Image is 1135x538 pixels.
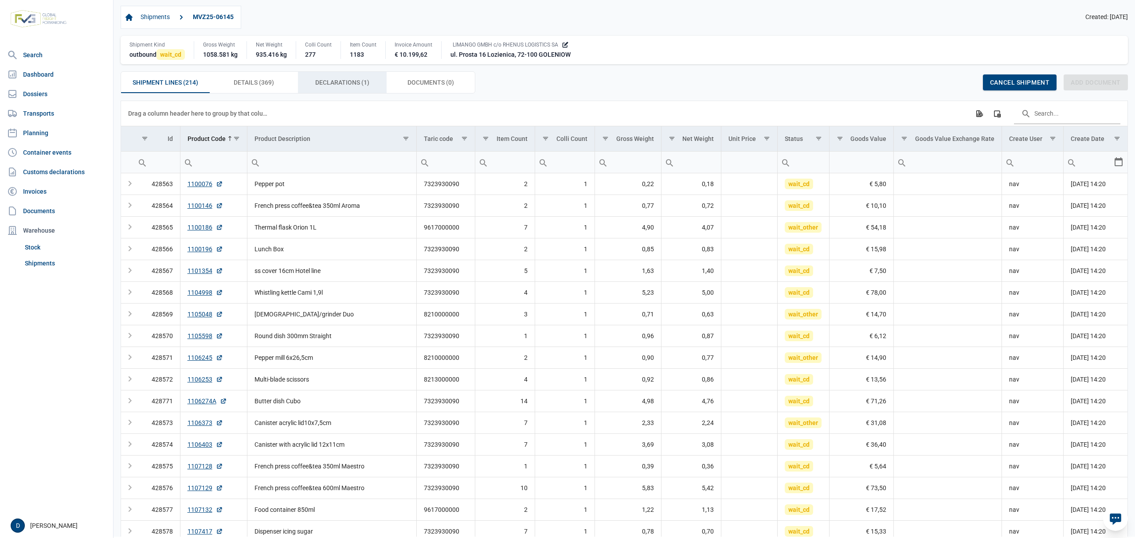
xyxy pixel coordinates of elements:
[254,135,310,142] div: Product Description
[417,303,475,325] td: 8210000000
[1002,368,1063,390] td: nav
[535,173,595,195] td: 1
[535,152,595,173] input: Filter cell
[830,152,894,173] input: Filter cell
[475,303,535,325] td: 3
[234,77,274,88] span: Details (369)
[1064,151,1127,173] td: Filter cell
[4,85,110,103] a: Dossiers
[661,390,721,412] td: 4,76
[137,10,173,25] a: Shipments
[417,216,475,238] td: 9617000000
[134,152,150,173] div: Search box
[595,368,661,390] td: 0,92
[1064,152,1113,173] input: Filter cell
[1113,152,1124,173] div: Select
[777,151,829,173] td: Filter cell
[247,433,417,455] td: Canister with acrylic lid 12x11cm
[121,390,134,412] td: Expand
[247,195,417,216] td: French press coffee&tea 350ml Aroma
[180,126,247,152] td: Column Product Code
[661,303,721,325] td: 0,63
[475,368,535,390] td: 4
[595,477,661,499] td: 5,83
[661,126,721,152] td: Column Net Weight
[595,151,661,173] td: Filter cell
[189,10,237,25] a: MVZ25-06145
[595,499,661,520] td: 1,22
[403,135,409,142] span: Show filter options for column 'Product Description'
[595,152,611,173] div: Search box
[989,105,1005,121] div: Column Chooser
[661,195,721,216] td: 0,72
[134,412,180,433] td: 428573
[595,216,661,238] td: 4,90
[475,412,535,433] td: 7
[417,173,475,195] td: 7323930090
[595,238,661,260] td: 0,85
[417,433,475,455] td: 7323930090
[247,151,417,173] td: Filter cell
[971,105,987,121] div: Export all data to Excel
[661,173,721,195] td: 0,18
[661,455,721,477] td: 0,36
[829,126,894,152] td: Column Goods Value
[188,223,223,232] a: 1100186
[475,152,491,173] div: Search box
[417,347,475,368] td: 8210000000
[595,455,661,477] td: 0,39
[815,135,822,142] span: Show filter options for column 'Status'
[901,135,908,142] span: Show filter options for column 'Goods Value Exchange Rate'
[475,260,535,281] td: 5
[188,135,226,142] div: Product Code
[1002,433,1063,455] td: nav
[778,152,829,173] input: Filter cell
[475,455,535,477] td: 1
[247,325,417,347] td: Round dish 300mm Straight
[188,505,223,514] a: 1107132
[475,152,535,173] input: Filter cell
[777,126,829,152] td: Column Status
[535,477,595,499] td: 1
[1002,281,1063,303] td: nav
[417,412,475,433] td: 7323930090
[1002,347,1063,368] td: nav
[134,347,180,368] td: 428571
[134,303,180,325] td: 428569
[450,50,571,59] div: ul. Prosta 16 Lozienica, 72-100 GOLENIOW
[247,260,417,281] td: ss cover 16cm Hotel line
[134,195,180,216] td: 428564
[188,440,223,449] a: 1106403
[121,216,134,238] td: Expand
[121,173,134,195] td: Expand
[837,135,843,142] span: Show filter options for column 'Goods Value'
[869,179,886,188] span: € 5,80
[424,135,453,142] div: Taric code
[829,151,894,173] td: Filter cell
[121,455,134,477] td: Expand
[721,126,778,152] td: Column Unit Price
[475,216,535,238] td: 7
[894,152,1001,173] input: Filter cell
[395,50,432,59] div: € 10.199,62
[188,179,223,188] a: 1100076
[894,152,910,173] div: Search box
[247,152,263,173] div: Search box
[141,135,148,142] span: Show filter options for column 'Id'
[4,46,110,64] a: Search
[417,195,475,216] td: 7323930090
[728,135,756,142] div: Unit Price
[121,238,134,260] td: Expand
[475,151,535,173] td: Filter cell
[778,152,794,173] div: Search box
[417,477,475,499] td: 7323930090
[1085,13,1128,21] span: Created: [DATE]
[1002,412,1063,433] td: nav
[535,412,595,433] td: 1
[121,412,134,433] td: Expand
[134,238,180,260] td: 428566
[121,281,134,303] td: Expand
[535,260,595,281] td: 1
[11,519,25,533] button: D
[785,135,803,142] div: Status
